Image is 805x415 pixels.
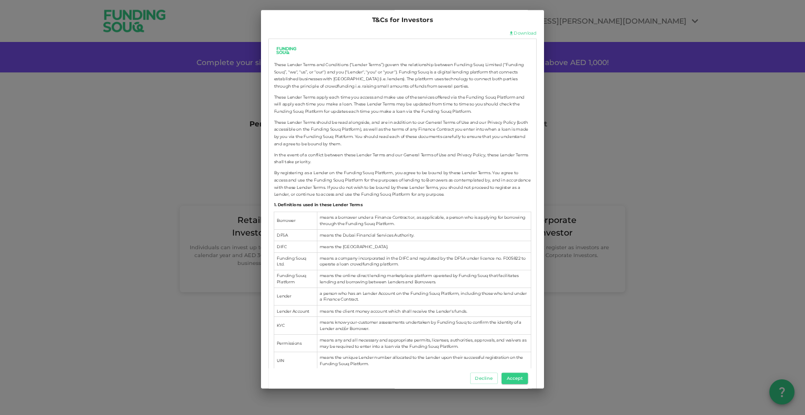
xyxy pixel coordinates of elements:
td: Lender Account [274,305,317,317]
h6: 1. Definitions used in these Lender Terms [274,202,531,208]
td: Funding Souq Ltd. [274,252,317,270]
td: Funding Souq Platform [274,270,317,288]
td: DIFC [274,241,317,252]
td: means any and all necessary and appropriate permits, licenses, authorities, approvals, and waiver... [317,335,531,353]
td: means a company incorporated in the DIFC and regulated by the DFSA under licence no. F005822 to o... [317,252,531,270]
a: logo [274,44,531,57]
td: means a borrower under a Finance Contract or, as applicable, a person who is applying for borrowi... [317,212,531,230]
td: a person who has an Lender Account on the Funding Souq Platform, including those who lend under a... [317,288,531,306]
td: means know-your-customer assessments undertaken by Funding Souq to confirm the identity of a Lend... [317,317,531,335]
img: logo [274,44,299,57]
td: means the unique Lender number allocated to the Lender upon their successful registration on the ... [317,352,531,370]
button: Accept [502,373,528,384]
td: Borrower [274,212,317,230]
td: UIN [274,352,317,370]
a: Download [514,30,536,37]
td: means the client money account which shall receive the Lender's funds. [317,305,531,317]
td: DFSA [274,230,317,241]
td: KYC [274,317,317,335]
span: By registering as a Lender on the Funding Souq Platform, you agree to be bound by these Lender Te... [274,169,531,198]
span: These Lender Terms and Conditions (“Lender Terms”) govern the relationship between Funding Souq L... [274,61,531,90]
span: T&Cs for Investors [372,15,433,25]
td: Permissions [274,335,317,353]
span: These Lender Terms apply each time you access and make use of the services offered via the Fundin... [274,93,531,115]
button: Decline [470,373,498,384]
td: means the online direct lending marketplace platform operated by Funding Souq that facilitates le... [317,270,531,288]
td: Lender [274,288,317,306]
span: These Lender Terms should be read alongside, and are in addition to our General Terms of Use and ... [274,119,531,148]
td: means the [GEOGRAPHIC_DATA]. [317,241,531,252]
td: means the Dubai Financial Services Authority. [317,230,531,241]
span: In the event of a conflict between these Lender Terms and our General Terms of Use and Privacy Po... [274,151,531,165]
